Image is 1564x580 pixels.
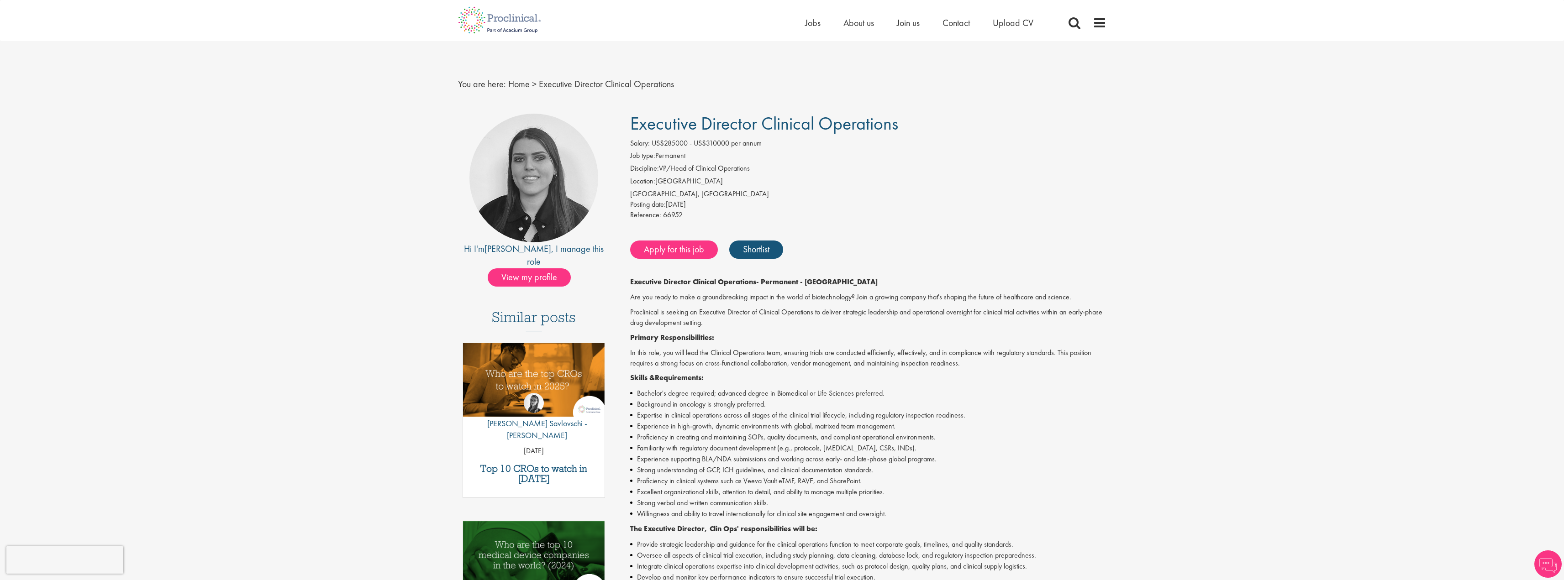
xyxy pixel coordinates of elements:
[630,138,650,149] label: Salary:
[524,393,544,413] img: Theodora Savlovschi - Wicks
[630,373,655,382] strong: Skills &
[630,176,655,187] label: Location:
[630,465,1106,475] li: Strong understanding of GCP, ICH guidelines, and clinical documentation standards.
[630,475,1106,486] li: Proficiency in clinical systems such as Veeva Vault eTMF, RAVE, and SharePoint.
[652,138,762,148] span: US$285000 - US$310000 per annum
[630,454,1106,465] li: Experience supporting BLA/NDA submissions and working across early- and late-phase global programs.
[630,508,1106,519] li: Willingness and ability to travel internationally for clinical site engagement and oversight.
[729,240,783,259] a: Shortlist
[630,539,1106,550] li: Provide strategic leadership and guidance for the clinical operations function to meet corporate ...
[492,309,576,331] h3: Similar posts
[630,240,718,259] a: Apply for this job
[630,432,1106,443] li: Proficiency in creating and maintaining SOPs, quality documents, and compliant operational enviro...
[630,550,1106,561] li: Oversee all aspects of clinical trial execution, including study planning, data cleaning, databas...
[463,343,605,417] img: Top 10 CROs 2025 | Proclinical
[630,399,1106,410] li: Background in oncology is strongly preferred.
[630,292,1106,303] p: Are you ready to make a groundbreaking impact in the world of biotechnology? Join a growing compa...
[469,114,598,242] img: imeage of recruiter Ciara Noble
[993,17,1033,29] a: Upload CV
[897,17,920,29] a: Join us
[463,343,605,424] a: Link to a post
[663,210,683,219] span: 66952
[630,388,1106,399] li: Bachelor's degree required; advanced degree in Biomedical or Life Sciences preferred.
[488,270,580,282] a: View my profile
[630,151,1106,163] li: Permanent
[630,333,714,342] strong: Primary Responsibilities:
[6,546,123,574] iframe: reCAPTCHA
[484,243,551,255] a: [PERSON_NAME]
[630,210,661,220] label: Reference:
[1534,550,1562,578] img: Chatbot
[630,410,1106,421] li: Expertise in clinical operations across all stages of the clinical trial lifecycle, including reg...
[843,17,874,29] a: About us
[630,561,1106,572] li: Integrate clinical operations expertise into clinical development activities, such as protocol de...
[539,78,674,90] span: Executive Director Clinical Operations
[468,464,600,484] a: Top 10 CROs to watch in [DATE]
[630,443,1106,454] li: Familiarity with regulatory document development (e.g., protocols, [MEDICAL_DATA], CSRs, INDs).
[630,277,756,287] strong: Executive Director Clinical Operations
[463,446,605,456] p: [DATE]
[655,373,704,382] strong: Requirements:
[630,163,659,174] label: Discipline:
[630,199,666,209] span: Posting date:
[630,189,1106,199] div: [GEOGRAPHIC_DATA], [GEOGRAPHIC_DATA]
[630,348,1106,369] p: In this role, you will lead the Clinical Operations team, ensuring trials are conducted efficient...
[630,497,1106,508] li: Strong verbal and written communication skills.
[630,307,1106,328] p: Proclinical is seeking an Executive Director of Clinical Operations to deliver strategic leadersh...
[805,17,821,29] a: Jobs
[630,176,1106,189] li: [GEOGRAPHIC_DATA]
[630,163,1106,176] li: VP/Head of Clinical Operations
[630,524,817,533] strong: The Executive Director, Clin Ops' responsibilities will be:
[463,393,605,445] a: Theodora Savlovschi - Wicks [PERSON_NAME] Savlovschi - [PERSON_NAME]
[943,17,970,29] a: Contact
[458,242,610,268] div: Hi I'm , I manage this role
[508,78,530,90] a: breadcrumb link
[630,151,655,161] label: Job type:
[630,486,1106,497] li: Excellent organizational skills, attention to detail, and ability to manage multiple priorities.
[532,78,537,90] span: >
[458,78,506,90] span: You are here:
[630,112,898,135] span: Executive Director Clinical Operations
[630,199,1106,210] div: [DATE]
[756,277,878,287] strong: - Permanent - [GEOGRAPHIC_DATA]
[630,421,1106,432] li: Experience in high-growth, dynamic environments with global, matrixed team management.
[488,268,571,287] span: View my profile
[463,418,605,441] p: [PERSON_NAME] Savlovschi - [PERSON_NAME]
